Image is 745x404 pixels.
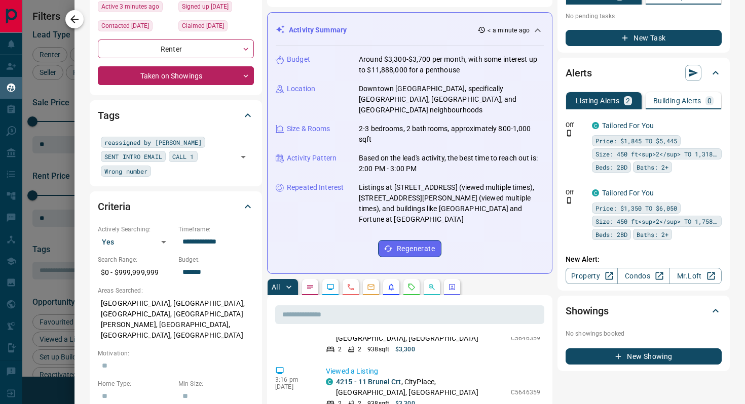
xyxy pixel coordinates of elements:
[359,124,544,145] p: 2-3 bedrooms, 2 bathrooms, approximately 800-1,000 sqft
[592,189,599,196] div: condos.ca
[511,388,540,397] p: C5646359
[104,166,147,176] span: Wrong number
[602,122,654,130] a: Tailored For You
[287,182,344,193] p: Repeated Interest
[395,345,415,354] p: $3,300
[592,122,599,129] div: condos.ca
[359,182,544,225] p: Listings at [STREET_ADDRESS] (viewed multiple times), [STREET_ADDRESS][PERSON_NAME] (viewed multi...
[367,283,375,291] svg: Emails
[98,20,173,34] div: Sat Apr 26 2025
[104,137,202,147] span: reassigned by [PERSON_NAME]
[511,334,540,343] p: C5646359
[566,120,586,130] p: Off
[566,9,722,24] p: No pending tasks
[566,299,722,323] div: Showings
[595,149,718,159] span: Size: 450 ft<sup>2</sup> TO 1,318 ft<sup>2</sup>
[98,107,119,124] h2: Tags
[707,97,712,104] p: 0
[172,151,194,161] span: CALL 1
[275,376,311,383] p: 3:16 pm
[98,103,254,128] div: Tags
[566,30,722,46] button: New Task
[275,383,311,390] p: [DATE]
[359,54,544,75] p: Around $3,300-$3,700 per month, with some interest up to $11,888,000 for a penthouse
[566,329,722,338] p: No showings booked
[306,283,314,291] svg: Notes
[287,54,310,65] p: Budget
[178,20,254,34] div: Tue Mar 04 2025
[637,229,668,239] span: Baths: 2+
[576,97,620,104] p: Listing Alerts
[178,1,254,15] div: Wed Jul 08 2020
[98,264,173,281] p: $0 - $999,999,999
[669,268,722,284] a: Mr.Loft
[566,303,609,319] h2: Showings
[336,378,401,386] a: 4215 - 11 Brunel Crt
[101,21,149,31] span: Contacted [DATE]
[236,150,250,164] button: Open
[326,378,333,385] div: condos.ca
[602,189,654,197] a: Tailored For You
[98,286,254,295] p: Areas Searched:
[653,97,701,104] p: Building Alerts
[488,26,530,35] p: < a minute ago
[98,194,254,219] div: Criteria
[448,283,456,291] svg: Agent Actions
[178,225,254,234] p: Timeframe:
[566,254,722,265] p: New Alert:
[98,225,173,234] p: Actively Searching:
[566,268,618,284] a: Property
[98,1,173,15] div: Mon Sep 15 2025
[287,153,337,164] p: Activity Pattern
[566,130,573,137] svg: Push Notification Only
[326,366,540,377] p: Viewed a Listing
[617,268,669,284] a: Condos
[428,283,436,291] svg: Opportunities
[626,97,630,104] p: 2
[378,240,441,257] button: Regenerate
[566,197,573,204] svg: Push Notification Only
[595,229,627,239] span: Beds: 2BD
[178,379,254,388] p: Min Size:
[359,153,544,174] p: Based on the lead's activity, the best time to reach out is: 2:00 PM - 3:00 PM
[326,283,334,291] svg: Lead Browsing Activity
[358,345,361,354] p: 2
[566,61,722,85] div: Alerts
[98,379,173,388] p: Home Type:
[98,349,254,358] p: Motivation:
[276,21,544,39] div: Activity Summary< a minute ago
[336,377,506,398] p: , CityPlace, [GEOGRAPHIC_DATA], [GEOGRAPHIC_DATA]
[367,345,389,354] p: 938 sqft
[595,162,627,172] span: Beds: 2BD
[101,2,159,12] span: Active 3 minutes ago
[359,84,544,115] p: Downtown [GEOGRAPHIC_DATA], specifically [GEOGRAPHIC_DATA], [GEOGRAPHIC_DATA], and [GEOGRAPHIC_DA...
[98,255,173,264] p: Search Range:
[595,216,718,226] span: Size: 450 ft<sup>2</sup> TO 1,758 ft<sup>2</sup>
[104,151,162,161] span: SENT INTRO EMAIL
[595,203,677,213] span: Price: $1,350 TO $6,050
[595,136,677,146] span: Price: $1,845 TO $5,445
[182,2,229,12] span: Signed up [DATE]
[178,255,254,264] p: Budget:
[566,65,592,81] h2: Alerts
[407,283,416,291] svg: Requests
[289,25,347,35] p: Activity Summary
[182,21,224,31] span: Claimed [DATE]
[347,283,355,291] svg: Calls
[98,295,254,344] p: [GEOGRAPHIC_DATA], [GEOGRAPHIC_DATA], [GEOGRAPHIC_DATA], [GEOGRAPHIC_DATA][PERSON_NAME], [GEOGRAP...
[287,124,330,134] p: Size & Rooms
[98,234,173,250] div: Yes
[272,284,280,291] p: All
[98,39,254,58] div: Renter
[338,345,342,354] p: 2
[98,198,131,215] h2: Criteria
[387,283,395,291] svg: Listing Alerts
[566,188,586,197] p: Off
[287,84,315,94] p: Location
[637,162,668,172] span: Baths: 2+
[98,66,254,85] div: Taken on Showings
[566,348,722,365] button: New Showing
